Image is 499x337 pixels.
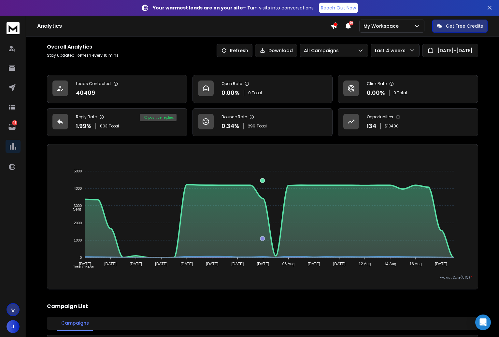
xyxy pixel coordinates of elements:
[47,53,120,58] p: Stay updated! Refresh every 10 mins.
[248,124,255,129] span: 299
[319,3,358,13] a: Reach Out Now
[349,21,353,25] span: 50
[248,90,262,95] p: 0 Total
[308,262,320,266] tspan: [DATE]
[155,262,167,266] tspan: [DATE]
[367,88,385,97] p: 0.00 %
[221,122,239,131] p: 0.34 %
[230,47,248,54] p: Refresh
[321,5,356,11] p: Reach Out Now
[384,262,396,266] tspan: 14 Aug
[257,124,267,129] span: Total
[367,122,376,131] p: 134
[221,88,240,97] p: 0.00 %
[338,108,478,136] a: Opportunities134$13400
[221,114,247,120] p: Bounce Rate
[57,316,93,331] button: Campaigns
[367,81,387,86] p: Click Rate
[47,302,478,310] h2: Campaign List
[432,20,488,33] button: Get Free Credits
[52,275,473,280] p: x-axis : Date(UTC)
[359,262,371,266] tspan: 12 Aug
[74,238,81,242] tspan: 1000
[375,47,408,54] p: Last 4 weeks
[422,44,478,57] button: [DATE]-[DATE]
[385,124,399,129] p: $ 13400
[68,207,81,212] span: Sent
[206,262,218,266] tspan: [DATE]
[7,320,20,333] button: J
[47,108,187,136] a: Reply Rate1.99%803Total17% positive replies
[80,256,82,259] tspan: 0
[338,75,478,103] a: Click Rate0.00%0 Total
[76,122,92,131] p: 1.99 %
[76,88,95,97] p: 40409
[192,75,333,103] a: Open Rate0.00%0 Total
[140,114,177,121] div: 17 % positive replies
[76,114,97,120] p: Reply Rate
[153,5,314,11] p: – Turn visits into conversations
[6,120,19,133] a: 16
[74,221,81,225] tspan: 2000
[435,262,447,266] tspan: [DATE]
[221,81,242,86] p: Open Rate
[68,265,94,270] span: Total Opens
[333,262,346,266] tspan: [DATE]
[37,22,331,30] h1: Analytics
[446,23,483,29] p: Get Free Credits
[367,114,393,120] p: Opportunities
[304,47,341,54] p: All Campaigns
[74,186,81,190] tspan: 4000
[100,124,107,129] span: 803
[409,262,421,266] tspan: 16 Aug
[393,90,407,95] p: 0 Total
[12,120,17,125] p: 16
[109,124,119,129] span: Total
[104,262,117,266] tspan: [DATE]
[217,44,252,57] button: Refresh
[232,262,244,266] tspan: [DATE]
[475,315,491,330] div: Open Intercom Messenger
[268,47,293,54] p: Download
[180,262,193,266] tspan: [DATE]
[76,81,111,86] p: Leads Contacted
[47,43,120,51] h1: Overall Analytics
[7,22,20,34] img: logo
[282,262,294,266] tspan: 06 Aug
[74,169,81,173] tspan: 5000
[364,23,401,29] p: My Workspace
[47,75,187,103] a: Leads Contacted40409
[255,44,297,57] button: Download
[130,262,142,266] tspan: [DATE]
[74,204,81,208] tspan: 3000
[79,262,91,266] tspan: [DATE]
[257,262,269,266] tspan: [DATE]
[192,108,333,136] a: Bounce Rate0.34%299Total
[153,5,243,11] strong: Your warmest leads are on your site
